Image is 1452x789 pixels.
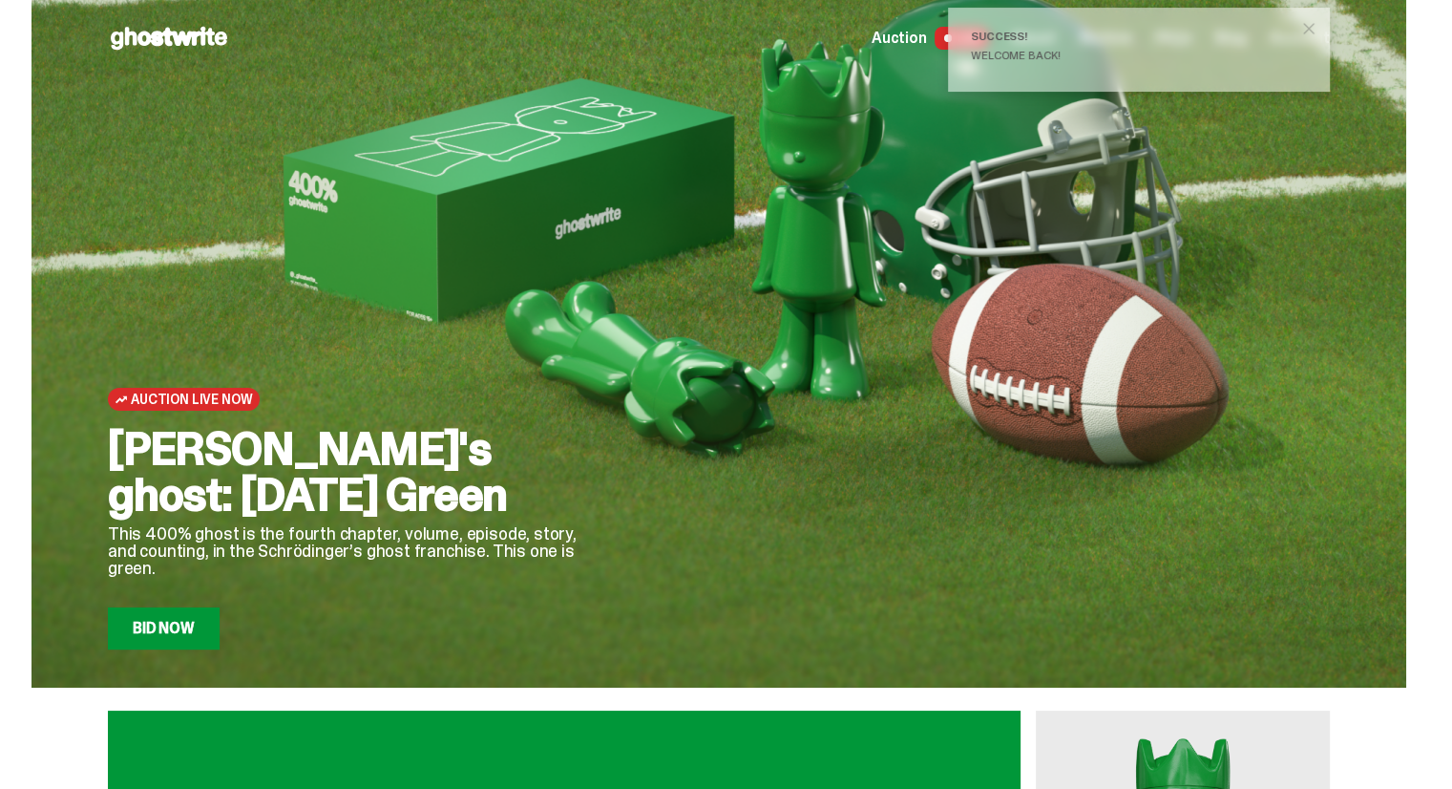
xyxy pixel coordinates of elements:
span: Auction [872,31,927,46]
h2: [PERSON_NAME]'s ghost: [DATE] Green [108,426,604,518]
div: Welcome back! [971,50,1292,61]
div: Success! [971,31,1292,42]
button: close [1292,11,1326,46]
a: Auction LIVE [872,27,988,50]
span: Auction Live Now [131,392,252,407]
span: LIVE [935,27,989,50]
p: This 400% ghost is the fourth chapter, volume, episode, story, and counting, in the Schrödinger’s... [108,525,604,577]
a: Bid Now [108,608,220,650]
